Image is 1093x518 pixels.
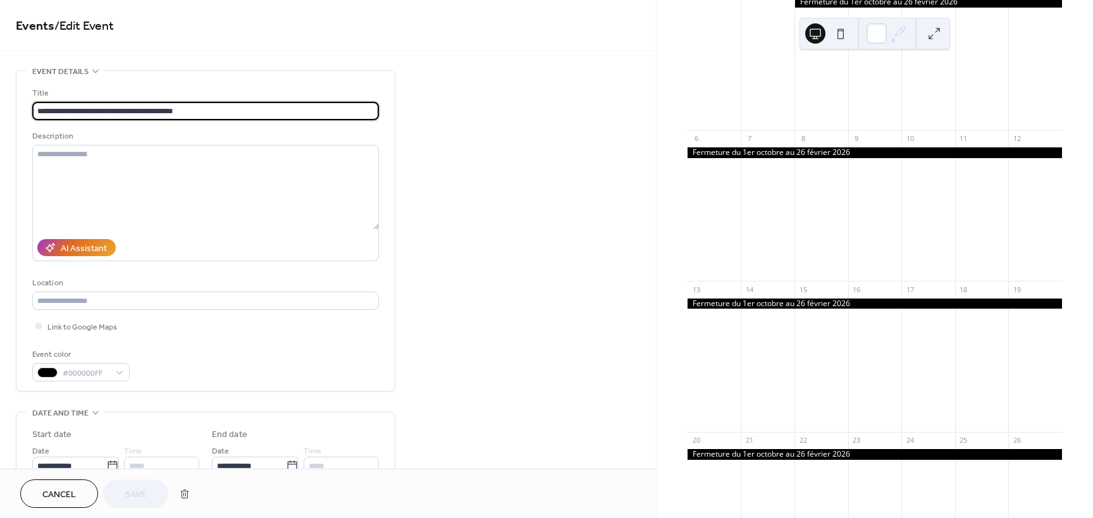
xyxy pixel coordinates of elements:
[688,299,1062,309] div: Fermeture du 1er octobre au 26 février 2026
[905,436,915,445] div: 24
[905,134,915,144] div: 10
[16,14,54,39] a: Events
[1012,436,1022,445] div: 26
[959,285,968,294] div: 18
[32,348,127,361] div: Event color
[63,367,109,380] span: #000000FF
[852,436,861,445] div: 23
[42,488,76,502] span: Cancel
[32,87,376,100] div: Title
[852,134,861,144] div: 9
[32,130,376,143] div: Description
[32,276,376,290] div: Location
[744,436,754,445] div: 21
[212,445,229,458] span: Date
[688,147,1062,158] div: Fermeture du 1er octobre au 26 février 2026
[798,436,808,445] div: 22
[20,479,98,508] button: Cancel
[37,239,116,256] button: AI Assistant
[798,134,808,144] div: 8
[905,285,915,294] div: 17
[124,445,142,458] span: Time
[1012,134,1022,144] div: 12
[54,14,114,39] span: / Edit Event
[32,428,71,441] div: Start date
[32,445,49,458] span: Date
[1012,285,1022,294] div: 19
[691,436,701,445] div: 20
[32,407,89,420] span: Date and time
[688,449,1062,460] div: Fermeture du 1er octobre au 26 février 2026
[32,65,89,78] span: Event details
[744,134,754,144] div: 7
[798,285,808,294] div: 15
[691,134,701,144] div: 6
[744,285,754,294] div: 14
[47,321,117,334] span: Link to Google Maps
[691,285,701,294] div: 13
[959,436,968,445] div: 25
[304,445,321,458] span: Time
[212,428,247,441] div: End date
[61,242,107,256] div: AI Assistant
[852,285,861,294] div: 16
[959,134,968,144] div: 11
